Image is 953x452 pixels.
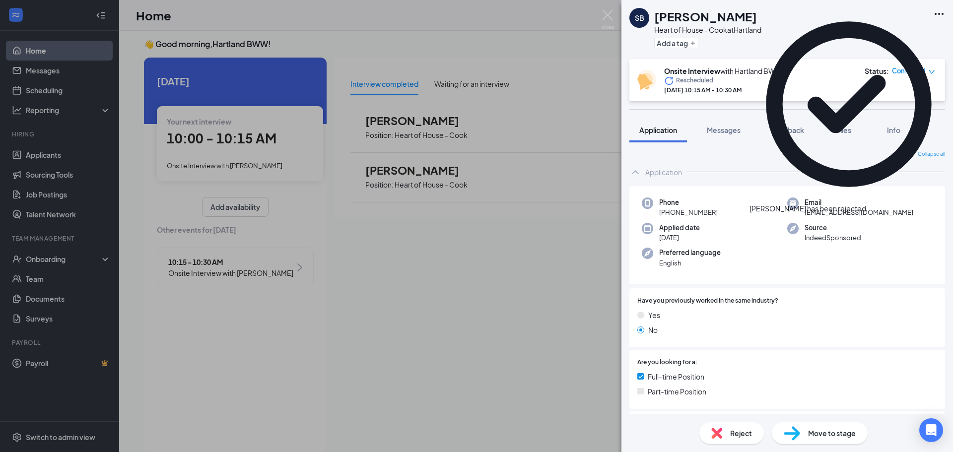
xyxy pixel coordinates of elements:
span: [DATE] [659,233,700,243]
span: Applied date [659,223,700,233]
span: Messages [707,126,741,134]
span: Preferred language [659,248,721,258]
span: Phone [659,197,718,207]
span: Move to stage [808,428,856,439]
svg: Loading [664,76,674,86]
span: IndeedSponsored [805,233,861,243]
svg: Plus [690,40,696,46]
span: Part-time Position [648,386,706,397]
span: English [659,258,721,268]
h1: [PERSON_NAME] [654,8,757,25]
span: Rescheduled [676,76,713,86]
span: Have you previously worked in the same industry? [637,296,778,306]
b: Onsite Interview [664,66,720,75]
div: Heart of House - Cook at Hartland [654,25,761,35]
span: No [648,324,658,335]
svg: ChevronUp [629,166,641,178]
svg: CheckmarkCircle [749,5,948,203]
span: Full-time Position [648,371,704,382]
span: Are you looking for a: [637,358,697,367]
button: PlusAdd a tag [654,38,698,48]
span: Source [805,223,861,233]
div: [PERSON_NAME] has been rejected. [749,203,868,214]
div: Open Intercom Messenger [919,418,943,442]
span: Yes [648,310,660,321]
span: [PHONE_NUMBER] [659,207,718,217]
span: Reject [730,428,752,439]
span: Application [639,126,677,134]
div: Application [645,167,682,177]
div: with Hartland BWW [664,66,782,76]
div: [DATE] 10:15 AM - 10:30 AM [664,86,782,94]
div: SB [635,13,644,23]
